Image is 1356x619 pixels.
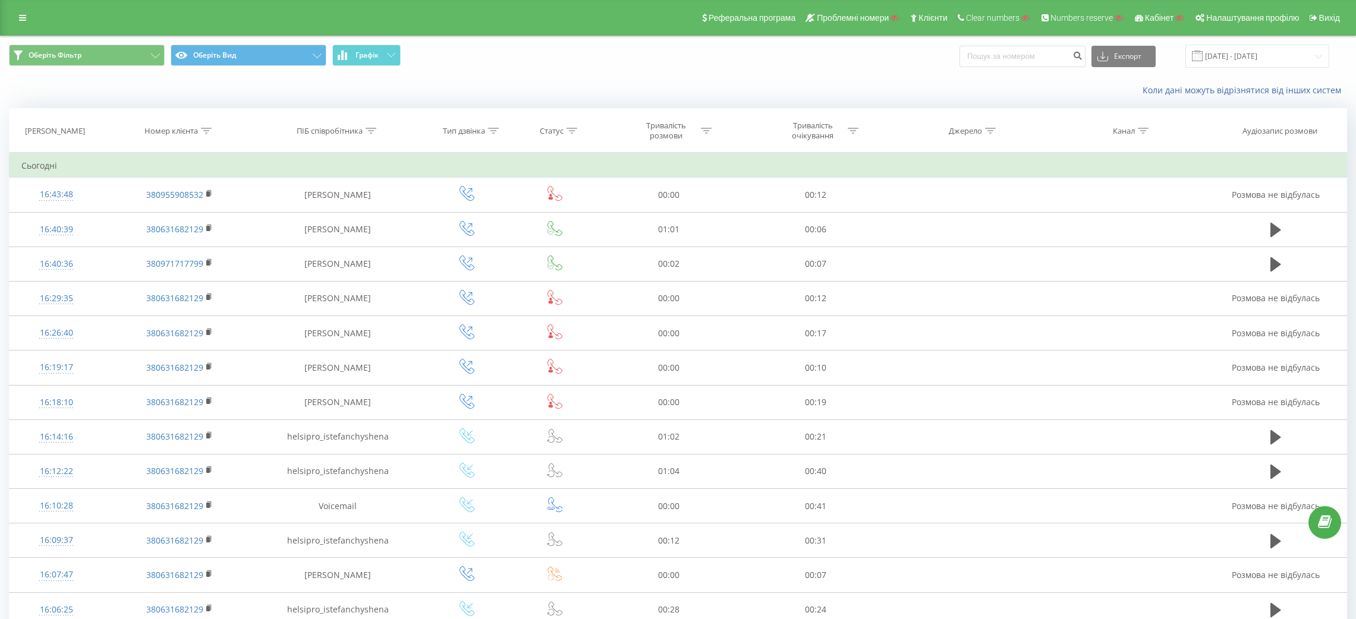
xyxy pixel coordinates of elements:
[1145,13,1174,23] span: Кабінет
[256,178,420,212] td: [PERSON_NAME]
[21,252,91,276] div: 16:40:36
[21,494,91,517] div: 16:10:28
[21,287,91,310] div: 16:29:35
[256,489,420,523] td: Voicemail
[596,385,743,419] td: 00:00
[743,523,889,558] td: 00:31
[596,350,743,385] td: 00:00
[596,281,743,315] td: 00:00
[21,460,91,483] div: 16:12:22
[1232,327,1320,339] span: Розмова не відбулась
[256,454,420,488] td: helsipro_istefanchyshena
[781,121,845,141] div: Тривалість очікування
[1232,189,1320,200] span: Розмова не відбулась
[146,500,203,511] a: 380631682129
[332,45,401,66] button: Графік
[146,431,203,442] a: 380631682129
[817,13,889,23] span: Проблемні номери
[144,126,198,136] div: Номер клієнта
[146,569,203,580] a: 380631682129
[743,247,889,281] td: 00:07
[256,350,420,385] td: [PERSON_NAME]
[146,292,203,304] a: 380631682129
[146,535,203,546] a: 380631682129
[21,356,91,379] div: 16:19:17
[949,126,982,136] div: Джерело
[1113,126,1135,136] div: Канал
[10,154,1347,178] td: Сьогодні
[596,489,743,523] td: 00:00
[1232,396,1320,408] span: Розмова не відбулась
[1143,84,1347,96] a: Коли дані можуть відрізнятися вiд інших систем
[743,558,889,592] td: 00:07
[1232,292,1320,304] span: Розмова не відбулась
[1206,13,1299,23] span: Налаштування профілю
[256,523,420,558] td: helsipro_istefanchyshena
[9,45,165,66] button: Оберіть Фільтр
[743,316,889,350] td: 00:17
[21,321,91,345] div: 16:26:40
[743,281,889,315] td: 00:12
[297,126,363,136] div: ПІБ співробітника
[21,183,91,206] div: 16:43:48
[596,247,743,281] td: 00:02
[709,13,796,23] span: Реферальна програма
[256,212,420,247] td: [PERSON_NAME]
[1232,500,1320,511] span: Розмова не відбулась
[355,51,379,59] span: Графік
[1232,362,1320,373] span: Розмова не відбулась
[21,218,91,241] div: 16:40:39
[743,419,889,454] td: 00:21
[1319,13,1340,23] span: Вихід
[21,425,91,449] div: 16:14:16
[146,189,203,200] a: 380955908532
[29,50,81,60] span: Оберіть Фільтр
[596,316,743,350] td: 00:00
[171,45,326,66] button: Оберіть Вид
[256,385,420,419] td: [PERSON_NAME]
[146,327,203,339] a: 380631682129
[146,223,203,235] a: 380631682129
[256,316,420,350] td: [PERSON_NAME]
[1232,569,1320,580] span: Розмова не відбулась
[540,126,564,136] div: Статус
[596,178,743,212] td: 00:00
[596,454,743,488] td: 01:04
[256,281,420,315] td: [PERSON_NAME]
[743,489,889,523] td: 00:41
[21,529,91,552] div: 16:09:37
[743,454,889,488] td: 00:40
[1242,126,1317,136] div: Аудіозапис розмови
[743,385,889,419] td: 00:19
[743,212,889,247] td: 00:06
[146,362,203,373] a: 380631682129
[966,13,1020,23] span: Clear numbers
[146,258,203,269] a: 380971717799
[21,563,91,586] div: 16:07:47
[25,126,85,136] div: [PERSON_NAME]
[596,419,743,454] td: 01:02
[256,247,420,281] td: [PERSON_NAME]
[256,419,420,454] td: helsipro_istefanchyshena
[634,121,698,141] div: Тривалість розмови
[596,212,743,247] td: 01:01
[21,391,91,414] div: 16:18:10
[1050,13,1113,23] span: Numbers reserve
[146,604,203,615] a: 380631682129
[959,46,1086,67] input: Пошук за номером
[743,178,889,212] td: 00:12
[443,126,485,136] div: Тип дзвінка
[146,465,203,476] a: 380631682129
[596,523,743,558] td: 00:12
[596,558,743,592] td: 00:00
[743,350,889,385] td: 00:10
[918,13,948,23] span: Клієнти
[256,558,420,592] td: [PERSON_NAME]
[1091,46,1156,67] button: Експорт
[146,396,203,408] a: 380631682129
